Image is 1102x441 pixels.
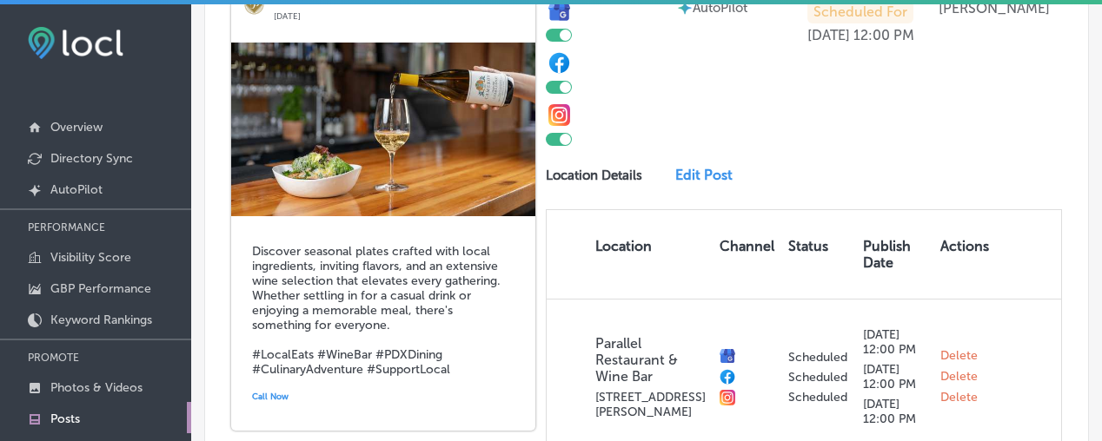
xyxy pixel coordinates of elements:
p: AutoPilot [50,182,103,197]
a: Edit Post [675,167,743,183]
p: 12:00 PM [853,27,914,43]
p: Visibility Score [50,250,131,265]
p: [DATE] [807,27,850,43]
th: Status [781,210,856,299]
p: Scheduled [788,350,849,365]
p: GBP Performance [50,281,151,296]
p: [DATE] 12:00 PM [863,327,926,357]
h5: Discover seasonal plates crafted with local ingredients, inviting flavors, and an extensive wine ... [252,244,514,377]
th: Channel [713,210,781,299]
p: Location Details [546,168,642,183]
p: [DATE] 12:00 PM [863,362,926,392]
p: Overview [50,120,103,135]
p: [DATE] [274,6,523,22]
p: [DATE] 12:00 PM [863,397,926,426]
p: Scheduled [788,390,849,405]
p: Photos & Videos [50,380,143,395]
th: Actions [933,210,996,299]
th: Location [547,210,713,299]
p: Parallel Restaurant & Wine Bar [595,335,706,385]
p: Keyword Rankings [50,313,152,327]
img: 175339563637e3836f-e23e-4f18-9ecc-e0dc5f91831c_2025-06-20.jpg [231,43,535,216]
span: Delete [940,348,978,364]
span: Delete [940,390,978,405]
p: [STREET_ADDRESS][PERSON_NAME] [595,390,706,419]
span: Delete [940,369,978,385]
p: Scheduled [788,370,849,385]
th: Publish Date [856,210,933,299]
p: Directory Sync [50,151,133,166]
img: fda3e92497d09a02dc62c9cd864e3231.png [28,27,123,59]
